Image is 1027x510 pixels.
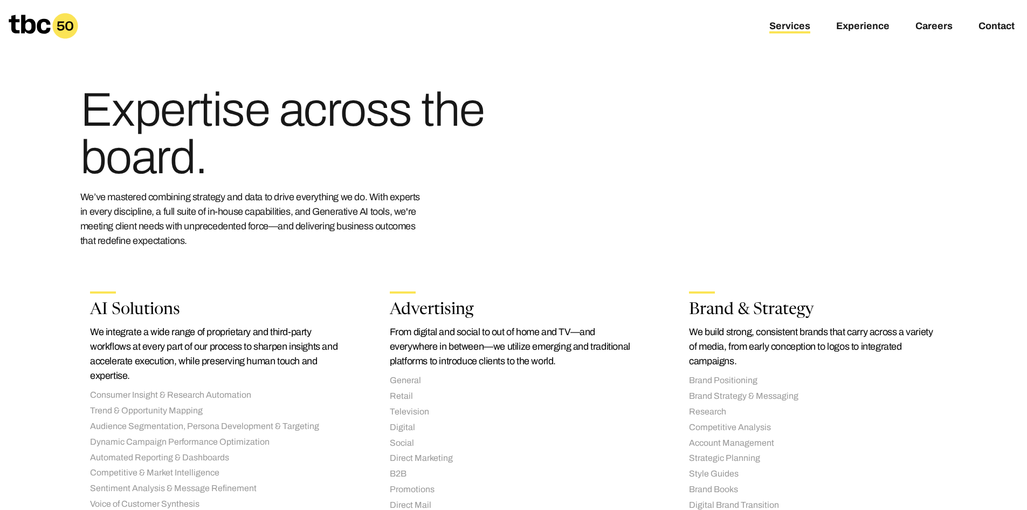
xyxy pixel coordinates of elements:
[390,325,638,369] p: From digital and social to out of home and TV—and everywhere in between—we utilize emerging and t...
[390,468,638,480] li: B2B
[390,453,638,464] li: Direct Marketing
[390,406,638,418] li: Television
[769,21,810,33] a: Services
[90,405,338,417] li: Trend & Opportunity Mapping
[836,21,890,33] a: Experience
[90,302,338,318] h2: AI Solutions
[90,390,338,401] li: Consumer Insight & Research Automation
[689,406,937,418] li: Research
[689,375,937,386] li: Brand Positioning
[80,86,494,181] h1: Expertise across the board.
[689,391,937,402] li: Brand Strategy & Messaging
[90,421,338,432] li: Audience Segmentation, Persona Development & Targeting
[689,438,937,449] li: Account Management
[689,325,937,369] p: We build strong, consistent brands that carry across a variety of media, from early conception to...
[80,190,425,248] p: We’ve mastered combining strategy and data to drive everything we do. With experts in every disci...
[9,13,78,39] a: Homepage
[390,422,638,433] li: Digital
[915,21,953,33] a: Careers
[978,21,1015,33] a: Contact
[90,325,338,383] p: We integrate a wide range of proprietary and third-party workflows at every part of our process t...
[689,302,937,318] h2: Brand & Strategy
[689,468,937,480] li: Style Guides
[689,422,937,433] li: Competitive Analysis
[390,391,638,402] li: Retail
[390,375,638,386] li: General
[390,302,638,318] h2: Advertising
[90,467,338,479] li: Competitive & Market Intelligence
[689,484,937,495] li: Brand Books
[90,452,338,464] li: Automated Reporting & Dashboards
[90,437,338,448] li: Dynamic Campaign Performance Optimization
[90,499,338,510] li: Voice of Customer Synthesis
[689,453,937,464] li: Strategic Planning
[390,484,638,495] li: Promotions
[90,483,338,494] li: Sentiment Analysis & Message Refinement
[390,438,638,449] li: Social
